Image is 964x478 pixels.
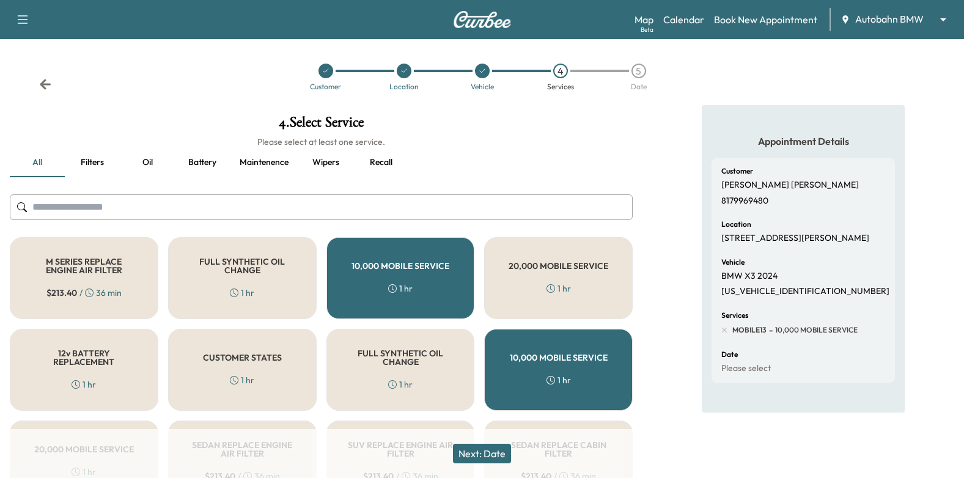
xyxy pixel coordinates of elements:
a: Calendar [663,12,704,27]
h5: 10,000 MOBILE SERVICE [351,262,449,270]
h6: Services [721,312,748,319]
div: 1 hr [546,374,571,386]
button: Wipers [298,148,353,177]
div: / 36 min [46,287,122,299]
p: [US_VEHICLE_IDENTIFICATION_NUMBER] [721,286,889,297]
div: 1 hr [388,378,413,391]
div: 1 hr [388,282,413,295]
p: 8179969480 [721,196,768,207]
h1: 4 . Select Service [10,115,633,136]
h5: 12v BATTERY REPLACEMENT [30,349,138,366]
span: 10,000 MOBILE SERVICE [773,325,858,335]
h6: Date [721,351,738,358]
div: Date [631,83,647,90]
p: [PERSON_NAME] [PERSON_NAME] [721,180,859,191]
h5: 10,000 MOBILE SERVICE [510,353,608,362]
div: Services [547,83,574,90]
h6: Vehicle [721,259,745,266]
h6: Please select at least one service. [10,136,633,148]
div: 1 hr [230,374,254,386]
div: Back [39,78,51,90]
div: 4 [553,64,568,78]
span: MOBILE13 [732,325,767,335]
h6: Customer [721,167,753,175]
span: Autobahn BMW [855,12,924,26]
h6: Location [721,221,751,228]
div: 5 [631,64,646,78]
button: Oil [120,148,175,177]
h5: FULL SYNTHETIC OIL CHANGE [347,349,455,366]
span: $ 213.40 [46,287,77,299]
button: Maintenence [230,148,298,177]
button: Recall [353,148,408,177]
span: - [767,324,773,336]
div: 1 hr [230,287,254,299]
div: basic tabs example [10,148,633,177]
a: Book New Appointment [714,12,817,27]
h5: CUSTOMER STATES [203,353,282,362]
button: Battery [175,148,230,177]
h5: FULL SYNTHETIC OIL CHANGE [188,257,296,274]
p: [STREET_ADDRESS][PERSON_NAME] [721,233,869,244]
h5: 20,000 MOBILE SERVICE [509,262,608,270]
div: Beta [641,25,653,34]
button: all [10,148,65,177]
a: MapBeta [635,12,653,27]
p: BMW X3 2024 [721,271,778,282]
button: Next: Date [453,444,511,463]
div: Vehicle [471,83,494,90]
h5: Appointment Details [712,134,895,148]
p: Please select [721,363,771,374]
div: Customer [310,83,341,90]
h5: M SERIES REPLACE ENGINE AIR FILTER [30,257,138,274]
div: 1 hr [72,378,96,391]
div: 1 hr [546,282,571,295]
button: Filters [65,148,120,177]
img: Curbee Logo [453,11,512,28]
div: Location [389,83,419,90]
